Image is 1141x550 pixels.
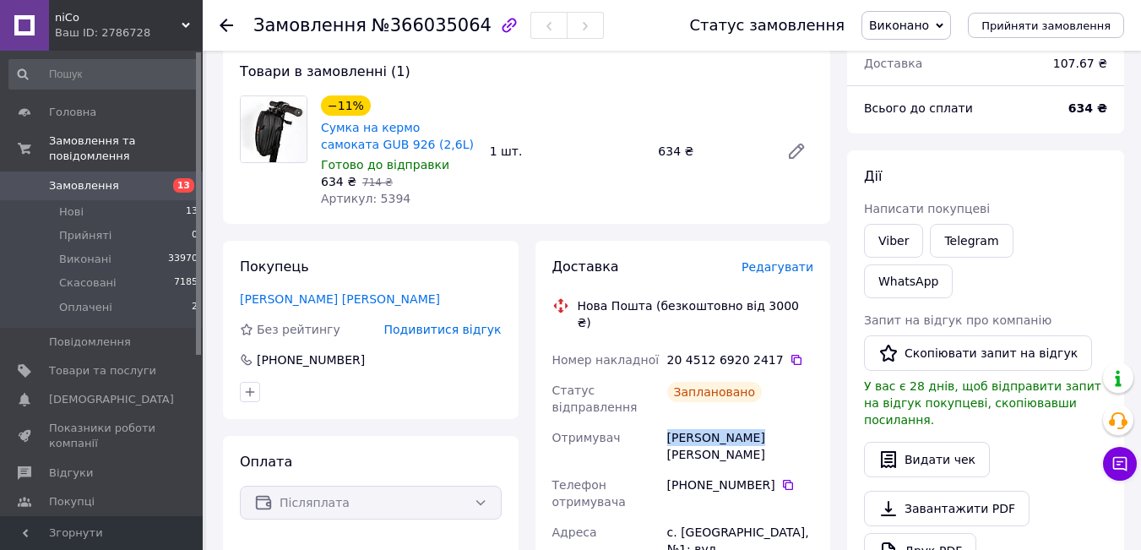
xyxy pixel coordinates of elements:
[372,15,492,35] span: №366035064
[321,95,371,116] div: −11%
[930,224,1013,258] a: Telegram
[220,17,233,34] div: Повернутися назад
[1043,45,1117,82] div: 107.67 ₴
[168,252,198,267] span: 33970
[552,353,660,367] span: Номер накладної
[667,382,763,402] div: Заплановано
[49,494,95,509] span: Покупці
[49,105,96,120] span: Головна
[552,384,638,414] span: Статус відправлення
[552,431,621,444] span: Отримувач
[59,252,111,267] span: Виконані
[253,15,367,35] span: Замовлення
[59,300,112,315] span: Оплачені
[49,392,174,407] span: [DEMOGRAPHIC_DATA]
[240,454,292,470] span: Оплата
[49,421,156,451] span: Показники роботи компанії
[742,260,813,274] span: Редагувати
[780,134,813,168] a: Редагувати
[981,19,1111,32] span: Прийняти замовлення
[667,476,813,493] div: [PHONE_NUMBER]
[49,133,203,164] span: Замовлення та повідомлення
[864,168,882,184] span: Дії
[173,178,194,193] span: 13
[864,224,923,258] a: Viber
[321,158,449,172] span: Готово до відправки
[864,264,953,298] a: WhatsApp
[864,57,922,70] span: Доставка
[255,351,367,368] div: [PHONE_NUMBER]
[864,442,990,477] button: Видати чек
[321,192,410,205] span: Артикул: 5394
[864,335,1092,371] button: Скопіювати запит на відгук
[49,466,93,481] span: Відгуки
[384,323,502,336] span: Подивитися відгук
[552,525,597,539] span: Адреса
[864,379,1101,427] span: У вас є 28 днів, щоб відправити запит на відгук покупцеві, скопіювавши посилання.
[55,10,182,25] span: niCo
[59,275,117,291] span: Скасовані
[552,478,626,509] span: Телефон отримувача
[240,63,410,79] span: Товари в замовленні (1)
[664,422,817,470] div: [PERSON_NAME] [PERSON_NAME]
[483,139,652,163] div: 1 шт.
[257,323,340,336] span: Без рейтингу
[869,19,929,32] span: Виконано
[573,297,818,331] div: Нова Пошта (безкоштовно від 3000 ₴)
[8,59,199,90] input: Пошук
[59,228,111,243] span: Прийняті
[667,351,813,368] div: 20 4512 6920 2417
[49,335,131,350] span: Повідомлення
[174,275,198,291] span: 7185
[864,101,973,115] span: Всього до сплати
[240,259,309,275] span: Покупець
[552,259,619,275] span: Доставка
[321,121,474,151] a: Сумка на кермо самоката GUB 926 (2,6L)
[186,204,198,220] span: 13
[49,178,119,193] span: Замовлення
[321,175,356,188] span: 634 ₴
[651,139,773,163] div: 634 ₴
[689,17,845,34] div: Статус замовлення
[241,96,307,162] img: Сумка на кермо самоката GUB 926 (2,6L)
[1103,447,1137,481] button: Чат з покупцем
[59,204,84,220] span: Нові
[240,292,440,306] a: [PERSON_NAME] [PERSON_NAME]
[864,313,1051,327] span: Запит на відгук про компанію
[362,177,393,188] span: 714 ₴
[192,228,198,243] span: 0
[1068,101,1107,115] b: 634 ₴
[55,25,203,41] div: Ваш ID: 2786728
[49,363,156,378] span: Товари та послуги
[192,300,198,315] span: 2
[968,13,1124,38] button: Прийняти замовлення
[864,491,1030,526] a: Завантажити PDF
[864,202,990,215] span: Написати покупцеві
